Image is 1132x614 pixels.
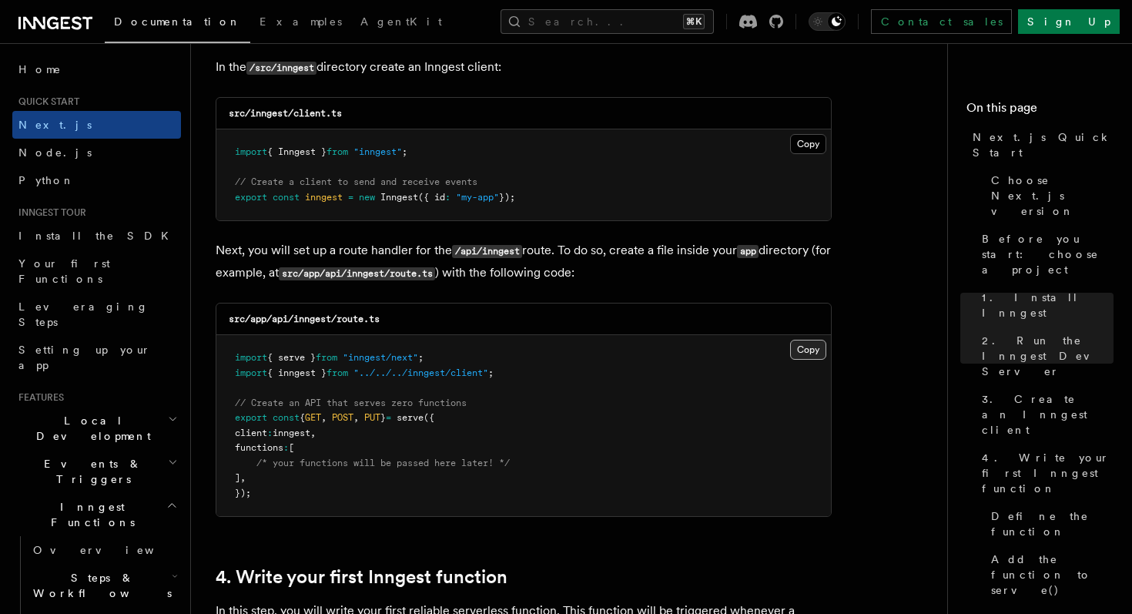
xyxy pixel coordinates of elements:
span: : [267,428,273,438]
span: export [235,412,267,423]
a: Home [12,55,181,83]
button: Inngest Functions [12,493,181,536]
span: { Inngest } [267,146,327,157]
span: ; [488,367,494,378]
span: Next.js [18,119,92,131]
a: Next.js [12,111,181,139]
code: /api/inngest [452,245,522,258]
span: 1. Install Inngest [982,290,1114,320]
span: Setting up your app [18,344,151,371]
span: inngest [305,192,343,203]
button: Search...⌘K [501,9,714,34]
span: Choose Next.js version [991,173,1114,219]
a: AgentKit [351,5,451,42]
span: // Create an API that serves zero functions [235,398,467,408]
span: Steps & Workflows [27,570,172,601]
a: 3. Create an Inngest client [976,385,1114,444]
a: Examples [250,5,351,42]
code: /src/inngest [246,62,316,75]
span: "my-app" [456,192,499,203]
span: 2. Run the Inngest Dev Server [982,333,1114,379]
span: ] [235,472,240,483]
span: client [235,428,267,438]
a: Next.js Quick Start [966,123,1114,166]
span: from [327,367,348,378]
span: "inngest" [353,146,402,157]
a: Sign Up [1018,9,1120,34]
span: /* your functions will be passed here later! */ [256,458,510,468]
a: Install the SDK [12,222,181,250]
span: { serve } [267,352,316,363]
span: Examples [260,15,342,28]
span: Define the function [991,508,1114,539]
span: Overview [33,544,192,556]
span: Home [18,62,62,77]
button: Events & Triggers [12,450,181,493]
kbd: ⌘K [683,14,705,29]
a: Setting up your app [12,336,181,379]
span: Python [18,174,75,186]
a: Node.js [12,139,181,166]
p: Next, you will set up a route handler for the route. To do so, create a file inside your director... [216,240,832,284]
span: functions [235,442,283,453]
span: from [327,146,348,157]
span: Features [12,391,64,404]
span: Events & Triggers [12,456,168,487]
span: }); [235,488,251,498]
span: , [321,412,327,423]
span: // Create a client to send and receive events [235,176,477,187]
span: POST [332,412,353,423]
span: = [348,192,353,203]
span: Add the function to serve() [991,552,1114,598]
span: Node.js [18,146,92,159]
span: , [240,472,246,483]
span: Install the SDK [18,230,178,242]
code: src/inngest/client.ts [229,108,342,119]
a: Documentation [105,5,250,43]
span: Inngest [380,192,418,203]
span: Local Development [12,413,168,444]
span: ({ id [418,192,445,203]
span: Documentation [114,15,241,28]
span: "../../../inngest/client" [353,367,488,378]
span: import [235,352,267,363]
span: { [300,412,305,423]
span: new [359,192,375,203]
span: Your first Functions [18,257,110,285]
span: const [273,412,300,423]
a: Your first Functions [12,250,181,293]
button: Steps & Workflows [27,564,181,607]
span: import [235,367,267,378]
button: Local Development [12,407,181,450]
a: Choose Next.js version [985,166,1114,225]
span: "inngest/next" [343,352,418,363]
span: = [386,412,391,423]
span: , [310,428,316,438]
a: Define the function [985,502,1114,545]
span: : [283,442,289,453]
span: ; [402,146,407,157]
a: Overview [27,536,181,564]
p: In the directory create an Inngest client: [216,56,832,79]
span: Quick start [12,96,79,108]
a: Before you start: choose a project [976,225,1114,284]
span: AgentKit [360,15,442,28]
span: serve [397,412,424,423]
span: ; [418,352,424,363]
span: export [235,192,267,203]
span: ({ [424,412,434,423]
button: Copy [790,340,826,360]
code: src/app/api/inngest/route.ts [279,267,435,280]
span: inngest [273,428,310,438]
span: }); [499,192,515,203]
span: Before you start: choose a project [982,231,1114,277]
span: GET [305,412,321,423]
code: src/app/api/inngest/route.ts [229,314,380,324]
span: import [235,146,267,157]
a: 1. Install Inngest [976,284,1114,327]
span: PUT [364,412,380,423]
a: Leveraging Steps [12,293,181,336]
span: const [273,192,300,203]
h4: On this page [966,99,1114,123]
span: Leveraging Steps [18,300,149,328]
